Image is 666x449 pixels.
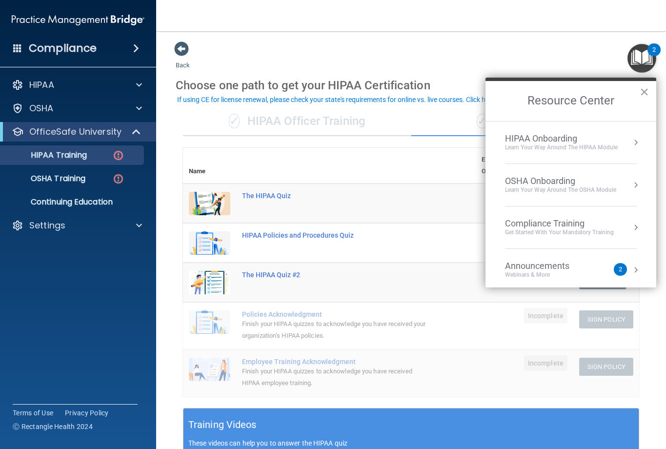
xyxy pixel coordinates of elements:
[579,358,633,376] button: Sign Policy
[242,310,427,318] div: Policies Acknowledgment
[242,366,427,389] div: Finish your HIPAA quizzes to acknowledge you have received HIPAA employee training.
[6,197,140,207] p: Continuing Education
[505,186,616,194] div: Learn your way around the OSHA module
[485,81,656,121] h2: Resource Center
[176,71,646,100] div: Choose one path to get your HIPAA Certification
[476,148,518,184] th: Expires On
[579,310,633,328] button: Sign Policy
[652,50,656,62] div: 2
[524,355,567,371] span: Incomplete
[505,261,589,271] div: Announcements
[183,148,236,184] th: Name
[627,44,656,73] button: Open Resource Center, 2 new notifications
[12,79,142,91] a: HIPAA
[242,231,427,239] div: HIPAA Policies and Procedures Quiz
[188,416,257,433] h5: Training Videos
[188,439,634,447] p: These videos can help you to answer the HIPAA quiz
[12,126,141,138] a: OfficeSafe University
[13,408,53,418] a: Terms of Use
[112,173,124,185] img: danger-circle.6113f641.png
[183,107,411,136] div: HIPAA Officer Training
[112,149,124,162] img: danger-circle.6113f641.png
[13,422,93,431] span: Ⓒ Rectangle Health 2024
[242,358,427,366] div: Employee Training Acknowledgment
[505,218,614,229] div: Compliance Training
[29,220,65,231] p: Settings
[29,102,54,114] p: OSHA
[485,78,656,287] div: Resource Center
[505,143,618,152] div: Learn Your Way around the HIPAA module
[176,95,540,104] button: If using CE for license renewal, please check your state's requirements for online vs. live cours...
[29,79,54,91] p: HIPAA
[29,41,97,55] h4: Compliance
[6,174,85,184] p: OSHA Training
[12,220,142,231] a: Settings
[6,150,87,160] p: HIPAA Training
[505,176,616,186] div: OSHA Onboarding
[12,10,144,30] img: PMB logo
[242,271,427,279] div: The HIPAA Quiz #2
[177,96,538,103] div: If using CE for license renewal, please check your state's requirements for online vs. live cours...
[176,50,190,69] a: Back
[505,133,618,144] div: HIPAA Onboarding
[524,308,567,324] span: Incomplete
[65,408,109,418] a: Privacy Policy
[29,126,121,138] p: OfficeSafe University
[242,192,427,200] div: The HIPAA Quiz
[505,228,614,237] div: Get Started with your mandatory training
[242,318,427,342] div: Finish your HIPAA quizzes to acknowledge you have received your organization’s HIPAA policies.
[411,107,640,136] div: HIPAA Quizzes
[229,114,240,128] span: ✓
[497,380,654,419] iframe: Drift Widget Chat Controller
[640,84,649,100] button: Close
[505,271,589,279] div: Webinars & More
[12,102,142,114] a: OSHA
[477,114,487,128] span: ✓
